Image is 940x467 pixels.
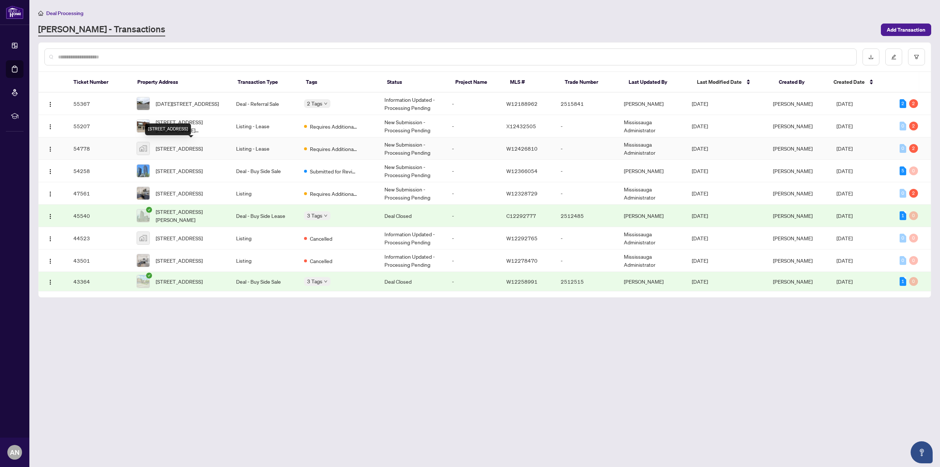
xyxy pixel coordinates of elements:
[559,72,623,93] th: Trade Number
[379,137,446,160] td: New Submission - Processing Pending
[379,249,446,272] td: Information Updated - Processing Pending
[618,137,686,160] td: Mississauga Administrator
[618,205,686,227] td: [PERSON_NAME]
[230,205,298,227] td: Deal - Buy Side Lease
[692,257,708,264] span: [DATE]
[909,277,918,286] div: 0
[47,258,53,264] img: Logo
[555,182,618,205] td: -
[697,78,742,86] span: Last Modified Date
[506,235,538,241] span: W12292765
[618,249,686,272] td: Mississauga Administrator
[68,93,131,115] td: 55367
[618,93,686,115] td: [PERSON_NAME]
[909,189,918,198] div: 2
[446,182,500,205] td: -
[300,72,381,93] th: Tags
[307,211,322,220] span: 3 Tags
[618,182,686,205] td: Mississauga Administrator
[506,278,538,285] span: W12258991
[900,277,906,286] div: 1
[618,160,686,182] td: [PERSON_NAME]
[506,168,538,174] span: W12366054
[555,93,618,115] td: 2515841
[156,189,203,197] span: [STREET_ADDRESS]
[137,232,149,244] img: thumbnail-img
[692,123,708,129] span: [DATE]
[773,100,813,107] span: [PERSON_NAME]
[379,93,446,115] td: Information Updated - Processing Pending
[828,72,892,93] th: Created Date
[446,205,500,227] td: -
[137,120,149,132] img: thumbnail-img
[44,276,56,287] button: Logo
[836,145,853,152] span: [DATE]
[44,232,56,244] button: Logo
[47,101,53,107] img: Logo
[137,209,149,222] img: thumbnail-img
[379,182,446,205] td: New Submission - Processing Pending
[836,100,853,107] span: [DATE]
[891,54,896,60] span: edit
[449,72,504,93] th: Project Name
[230,227,298,249] td: Listing
[145,123,191,135] div: [STREET_ADDRESS]
[555,115,618,137] td: -
[836,235,853,241] span: [DATE]
[773,123,813,129] span: [PERSON_NAME]
[324,102,328,105] span: down
[47,124,53,130] img: Logo
[156,167,203,175] span: [STREET_ADDRESS]
[618,272,686,291] td: [PERSON_NAME]
[446,93,500,115] td: -
[310,190,358,198] span: Requires Additional Docs
[911,441,933,463] button: Open asap
[900,99,906,108] div: 2
[446,227,500,249] td: -
[379,227,446,249] td: Information Updated - Processing Pending
[137,165,149,177] img: thumbnail-img
[555,272,618,291] td: 2512515
[230,182,298,205] td: Listing
[773,72,828,93] th: Created By
[618,227,686,249] td: Mississauga Administrator
[307,99,322,108] span: 2 Tags
[379,160,446,182] td: New Submission - Processing Pending
[47,279,53,285] img: Logo
[379,115,446,137] td: New Submission - Processing Pending
[773,190,813,197] span: [PERSON_NAME]
[555,205,618,227] td: 2512485
[310,257,332,265] span: Cancelled
[47,213,53,219] img: Logo
[156,144,203,152] span: [STREET_ADDRESS]
[68,72,131,93] th: Ticket Number
[773,145,813,152] span: [PERSON_NAME]
[881,24,931,36] button: Add Transaction
[506,145,538,152] span: W12426810
[146,273,152,279] span: check-circle
[47,146,53,152] img: Logo
[146,207,152,213] span: check-circle
[44,120,56,132] button: Logo
[900,189,906,198] div: 0
[900,144,906,153] div: 0
[618,115,686,137] td: Mississauga Administrator
[131,72,232,93] th: Property Address
[909,234,918,243] div: 0
[310,122,358,130] span: Requires Additional Docs
[836,168,853,174] span: [DATE]
[446,137,500,160] td: -
[44,210,56,222] button: Logo
[230,272,298,291] td: Deal - Buy Side Sale
[46,10,83,17] span: Deal Processing
[868,54,874,60] span: download
[44,143,56,154] button: Logo
[68,249,131,272] td: 43501
[692,100,708,107] span: [DATE]
[555,160,618,182] td: -
[914,54,919,60] span: filter
[68,182,131,205] td: 47561
[379,205,446,227] td: Deal Closed
[310,145,358,153] span: Requires Additional Docs
[379,272,446,291] td: Deal Closed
